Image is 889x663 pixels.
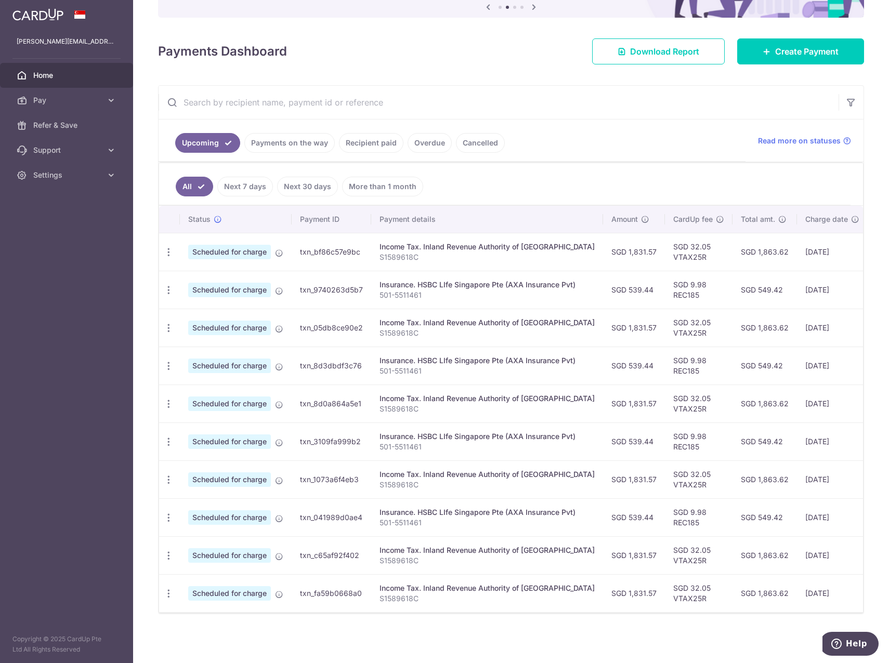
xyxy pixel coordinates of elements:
img: CardUp [12,8,63,21]
a: Read more on statuses [758,136,851,146]
p: 501-5511461 [380,442,595,452]
td: SGD 1,831.57 [603,384,665,422]
div: Insurance. HSBC LIfe Singapore Pte (AXA Insurance Pvt) [380,355,595,366]
th: Payment ID [292,206,371,233]
td: SGD 32.05 VTAX25R [665,460,733,498]
td: txn_3109fa999b2 [292,422,371,460]
td: [DATE] [797,536,868,574]
span: Settings [33,170,102,180]
td: SGD 9.98 REC185 [665,498,733,536]
td: txn_9740263d5b7 [292,271,371,309]
td: txn_05db8ce90e2 [292,309,371,347]
p: S1589618C [380,328,595,338]
td: txn_1073a6f4eb3 [292,460,371,498]
span: CardUp fee [673,214,713,224]
td: SGD 1,863.62 [733,574,797,612]
div: Income Tax. Inland Revenue Authority of [GEOGRAPHIC_DATA] [380,317,595,328]
div: Insurance. HSBC LIfe Singapore Pte (AXA Insurance Pvt) [380,280,595,290]
td: SGD 1,863.62 [733,233,797,271]
span: Scheduled for charge [188,472,271,487]
td: SGD 539.44 [603,498,665,536]
span: Create Payment [775,45,839,58]
th: Payment details [371,206,603,233]
div: Income Tax. Inland Revenue Authority of [GEOGRAPHIC_DATA] [380,583,595,593]
td: SGD 549.42 [733,347,797,384]
td: [DATE] [797,347,868,384]
td: [DATE] [797,309,868,347]
p: S1589618C [380,404,595,414]
td: txn_041989d0ae4 [292,498,371,536]
span: Scheduled for charge [188,510,271,525]
a: Cancelled [456,133,505,153]
td: SGD 1,831.57 [603,233,665,271]
td: [DATE] [797,384,868,422]
span: Scheduled for charge [188,321,271,335]
p: S1589618C [380,480,595,490]
div: Income Tax. Inland Revenue Authority of [GEOGRAPHIC_DATA] [380,469,595,480]
td: SGD 1,831.57 [603,309,665,347]
span: Status [188,214,211,224]
td: SGD 32.05 VTAX25R [665,233,733,271]
a: Overdue [408,133,452,153]
p: [PERSON_NAME][EMAIL_ADDRESS][DOMAIN_NAME] [17,36,116,47]
td: SGD 9.98 REC185 [665,271,733,309]
div: Income Tax. Inland Revenue Authority of [GEOGRAPHIC_DATA] [380,545,595,555]
td: SGD 1,831.57 [603,460,665,498]
td: SGD 1,863.62 [733,460,797,498]
span: Read more on statuses [758,136,841,146]
td: SGD 1,831.57 [603,536,665,574]
td: SGD 539.44 [603,347,665,384]
td: [DATE] [797,498,868,536]
td: SGD 549.42 [733,422,797,460]
a: Payments on the way [244,133,335,153]
td: SGD 1,863.62 [733,536,797,574]
span: Download Report [630,45,699,58]
p: 501-5511461 [380,518,595,528]
span: Home [33,70,102,81]
td: SGD 539.44 [603,271,665,309]
p: 501-5511461 [380,366,595,376]
td: SGD 32.05 VTAX25R [665,384,733,422]
span: Total amt. [741,214,775,224]
td: [DATE] [797,271,868,309]
td: txn_8d3dbdf3c76 [292,347,371,384]
td: [DATE] [797,574,868,612]
td: SGD 549.42 [733,271,797,309]
span: Amount [611,214,638,224]
a: More than 1 month [342,177,423,196]
span: Scheduled for charge [188,586,271,601]
td: txn_bf86c57e9bc [292,233,371,271]
span: Charge date [805,214,848,224]
p: 501-5511461 [380,290,595,300]
span: Scheduled for charge [188,245,271,259]
span: Scheduled for charge [188,548,271,563]
a: Recipient paid [339,133,403,153]
div: Income Tax. Inland Revenue Authority of [GEOGRAPHIC_DATA] [380,393,595,404]
div: Insurance. HSBC LIfe Singapore Pte (AXA Insurance Pvt) [380,431,595,442]
a: Upcoming [175,133,240,153]
td: SGD 539.44 [603,422,665,460]
p: S1589618C [380,252,595,262]
a: Download Report [592,38,725,64]
span: Scheduled for charge [188,396,271,411]
td: [DATE] [797,422,868,460]
td: [DATE] [797,233,868,271]
td: SGD 1,863.62 [733,384,797,422]
span: Refer & Save [33,120,102,130]
p: S1589618C [380,593,595,604]
td: SGD 32.05 VTAX25R [665,574,733,612]
span: Scheduled for charge [188,283,271,297]
input: Search by recipient name, payment id or reference [159,86,839,119]
td: SGD 32.05 VTAX25R [665,309,733,347]
td: SGD 1,863.62 [733,309,797,347]
td: SGD 1,831.57 [603,574,665,612]
td: SGD 549.42 [733,498,797,536]
td: txn_8d0a864a5e1 [292,384,371,422]
td: txn_c65af92f402 [292,536,371,574]
p: S1589618C [380,555,595,566]
a: Next 7 days [217,177,273,196]
span: Scheduled for charge [188,359,271,373]
td: txn_fa59b0668a0 [292,574,371,612]
h4: Payments Dashboard [158,42,287,61]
